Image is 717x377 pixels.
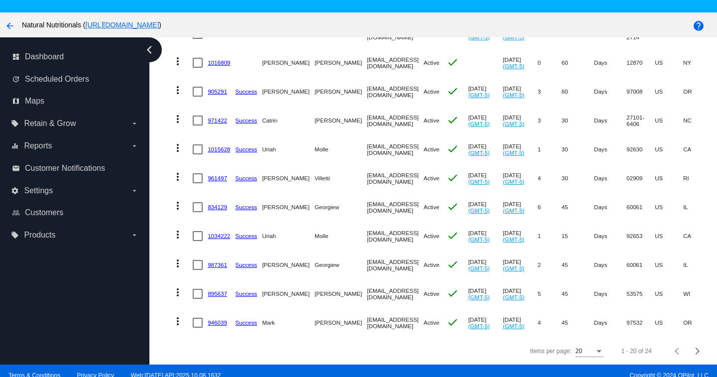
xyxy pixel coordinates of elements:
[468,121,489,127] a: (GMT-5)
[655,164,683,193] mat-cell: US
[236,319,257,326] a: Success
[172,55,184,67] mat-icon: more_vert
[626,193,655,222] mat-cell: 60061
[503,265,524,271] a: (GMT-5)
[172,286,184,298] mat-icon: more_vert
[172,84,184,96] mat-icon: more_vert
[315,222,367,251] mat-cell: Molle
[25,52,64,61] span: Dashboard
[447,114,459,126] mat-icon: check
[503,48,538,77] mat-cell: [DATE]
[367,135,424,164] mat-cell: [EMAIL_ADDRESS][DOMAIN_NAME]
[12,205,138,221] a: people_outline Customers
[655,106,683,135] mat-cell: US
[12,160,138,176] a: email Customer Notifications
[262,279,314,308] mat-cell: [PERSON_NAME]
[208,319,227,326] a: 946039
[208,59,230,66] a: 1016809
[594,106,626,135] mat-cell: Days
[655,222,683,251] mat-cell: US
[262,77,314,106] mat-cell: [PERSON_NAME]
[468,106,503,135] mat-cell: [DATE]
[626,77,655,106] mat-cell: 97008
[12,75,20,83] i: update
[262,106,314,135] mat-cell: Catrin
[688,341,708,361] button: Next page
[236,204,257,210] a: Success
[468,77,503,106] mat-cell: [DATE]
[315,193,367,222] mat-cell: Georgiew
[626,164,655,193] mat-cell: 02909
[130,142,138,150] i: arrow_drop_down
[315,135,367,164] mat-cell: Molle
[262,308,314,337] mat-cell: Mark
[315,279,367,308] mat-cell: [PERSON_NAME]
[503,308,538,337] mat-cell: [DATE]
[538,193,562,222] mat-cell: 6
[367,164,424,193] mat-cell: [EMAIL_ADDRESS][DOMAIN_NAME]
[503,34,524,40] a: (GMT-5)
[655,48,683,77] mat-cell: US
[594,77,626,106] mat-cell: Days
[12,53,20,61] i: dashboard
[25,164,105,173] span: Customer Notifications
[424,88,440,95] span: Active
[424,261,440,268] span: Active
[562,48,594,77] mat-cell: 60
[538,308,562,337] mat-cell: 4
[503,236,524,243] a: (GMT-5)
[503,164,538,193] mat-cell: [DATE]
[424,59,440,66] span: Active
[503,63,524,69] a: (GMT-5)
[367,193,424,222] mat-cell: [EMAIL_ADDRESS][DOMAIN_NAME]
[12,164,20,172] i: email
[22,21,161,29] span: Natural Nutritionals ( )
[626,48,655,77] mat-cell: 12870
[562,135,594,164] mat-cell: 30
[367,77,424,106] mat-cell: [EMAIL_ADDRESS][DOMAIN_NAME]
[447,172,459,184] mat-icon: check
[468,207,489,214] a: (GMT-5)
[262,135,314,164] mat-cell: Uriah
[468,279,503,308] mat-cell: [DATE]
[367,106,424,135] mat-cell: [EMAIL_ADDRESS][DOMAIN_NAME]
[538,251,562,279] mat-cell: 2
[208,117,227,124] a: 971422
[12,209,20,217] i: people_outline
[503,323,524,329] a: (GMT-5)
[424,204,440,210] span: Active
[315,106,367,135] mat-cell: [PERSON_NAME]
[447,56,459,68] mat-icon: check
[208,88,227,95] a: 905291
[503,149,524,156] a: (GMT-5)
[594,279,626,308] mat-cell: Days
[208,146,230,152] a: 1015628
[468,308,503,337] mat-cell: [DATE]
[208,204,227,210] a: 834129
[468,294,489,300] a: (GMT-5)
[24,231,55,240] span: Products
[503,193,538,222] mat-cell: [DATE]
[315,308,367,337] mat-cell: [PERSON_NAME]
[538,106,562,135] mat-cell: 3
[130,120,138,127] i: arrow_drop_down
[367,222,424,251] mat-cell: [EMAIL_ADDRESS][DOMAIN_NAME]
[503,222,538,251] mat-cell: [DATE]
[86,21,159,29] a: [URL][DOMAIN_NAME]
[538,48,562,77] mat-cell: 0
[367,251,424,279] mat-cell: [EMAIL_ADDRESS][DOMAIN_NAME]
[562,193,594,222] mat-cell: 45
[538,77,562,106] mat-cell: 3
[208,175,227,181] a: 961497
[262,222,314,251] mat-cell: Uriah
[468,193,503,222] mat-cell: [DATE]
[655,308,683,337] mat-cell: US
[172,142,184,154] mat-icon: more_vert
[172,113,184,125] mat-icon: more_vert
[208,233,230,239] a: 1034222
[315,164,367,193] mat-cell: Villetti
[236,175,257,181] a: Success
[424,319,440,326] span: Active
[562,106,594,135] mat-cell: 30
[503,251,538,279] mat-cell: [DATE]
